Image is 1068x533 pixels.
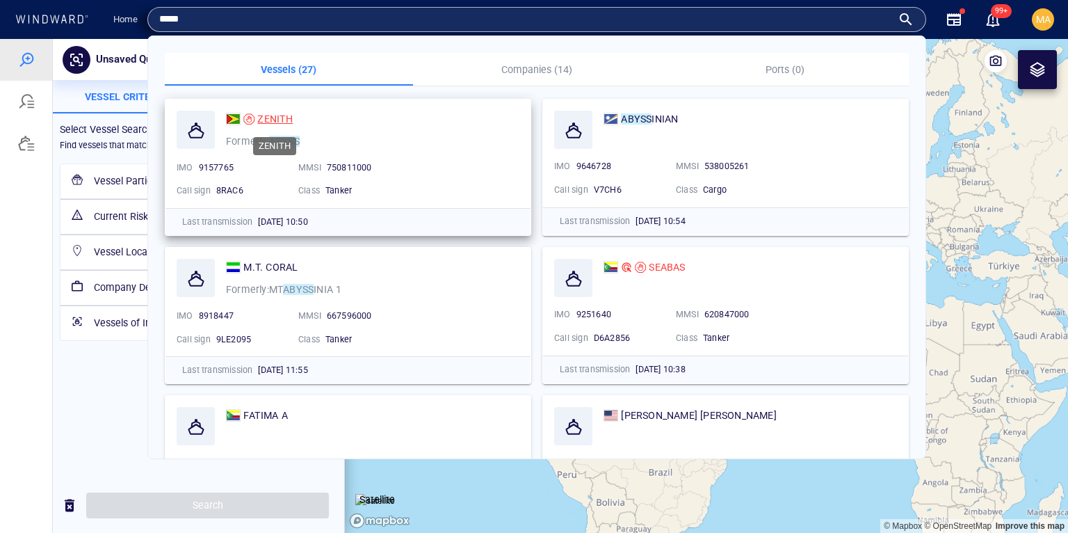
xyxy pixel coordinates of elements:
span: 9251640 [576,309,611,319]
span: [PERSON_NAME] [PERSON_NAME] [621,410,776,421]
span: ABYSSINIAN [621,111,678,127]
a: Mapbox [884,482,922,492]
p: Last transmission [560,215,630,228]
span: SEABAS [649,259,685,276]
p: MMSI [676,456,699,469]
span: V7CH6 [594,184,622,195]
img: satellite [355,455,395,469]
p: MMSI [676,308,699,321]
h6: Company Details [94,240,300,257]
p: IMO [554,456,571,469]
p: Call sign [554,332,588,344]
a: ZENITH [226,111,293,127]
span: 667596000 [327,310,372,321]
span: ZENITH [257,113,293,125]
p: Call sign [554,184,588,196]
p: IMO [177,161,193,174]
mark: ABYSS [621,113,652,125]
p: Class [676,332,697,344]
mark: ABYSS [283,284,314,295]
p: Companies (14) [421,61,653,78]
p: MMSI [298,161,321,174]
span: SEABAS [649,262,685,273]
div: Tanker [325,184,409,197]
h6: Find vessels that match all of the following criteria: [60,100,255,113]
p: Unsaved Query [96,12,165,30]
iframe: Chat [1009,470,1058,523]
span: 7939078 [576,457,611,468]
div: Notification center [985,11,1001,28]
span: M.T. CORAL [243,262,298,273]
div: Tanker [325,333,409,346]
span: Vessel criteria [85,52,166,63]
p: Last transmission [182,216,252,228]
span: 7510676 [199,457,234,468]
span: Activity Criteria [227,52,316,63]
p: Formerly: [226,133,300,150]
button: Unsaved Query [90,8,171,34]
a: Mapbox logo [349,474,410,490]
span: D6A2856 [594,333,630,343]
p: IMO [554,308,571,321]
p: Ports (0) [669,61,900,78]
div: Current Risk Assessment [60,161,337,195]
button: Home [103,8,147,32]
h6: Vessels of Interest [94,276,300,293]
span: [DATE] 10:54 [636,216,685,226]
span: [DATE] 10:38 [636,364,685,374]
p: Call sign [177,333,211,346]
span: 8918447 [199,310,234,321]
a: 99+ [982,8,1004,31]
a: SEABAS [604,259,686,276]
span: 9646728 [576,161,611,171]
span: [DATE] 11:55 [258,365,307,375]
div: Sanctioned [243,113,254,125]
span: MT [269,284,283,295]
p: Vessels (27) [173,61,405,78]
h6: Current Risk Assessment [94,169,300,186]
span: FATIMA A [243,410,288,421]
a: ABYSSINIAN [604,111,678,127]
span: 9157765 [199,162,234,173]
p: MMSI [298,310,321,322]
p: Last transmission [560,363,630,376]
p: Last transmission [182,364,252,376]
span: 538005261 [704,161,750,171]
p: Formerly: [226,281,341,298]
p: IMO [177,310,193,322]
span: [DATE] 10:50 [258,216,307,227]
a: [PERSON_NAME] [PERSON_NAME] [604,407,777,424]
mark: ABYSS [269,136,300,147]
h6: Vessel Particulars [94,134,300,151]
span: MA [1036,14,1051,25]
span: M.T. CORAL [243,259,298,276]
a: OpenStreetMap [924,482,992,492]
p: IMO [554,160,571,173]
p: Class [676,184,697,196]
span: 99+ [991,4,1012,18]
span: INIAN [652,113,678,125]
span: ALYSSA ANN [621,407,776,424]
div: Company Details [60,232,337,266]
div: Vessel Particulars [60,125,337,159]
span: MT ABYSSINIA 1 [269,284,342,295]
a: FATIMA A [226,407,288,424]
button: MA [1029,6,1057,33]
span: 9LE2095 [216,334,251,344]
span: FATIMA A [243,407,288,424]
a: M.T. CORAL [226,259,298,276]
div: Sanctioned [635,262,646,273]
p: Call sign [177,184,211,197]
button: 99+ [985,11,1001,28]
span: 8RAC6 [216,185,243,196]
a: Home [108,8,143,32]
p: IMO [177,456,193,469]
h6: Select Vessel Search Criteria [60,82,337,100]
p: MMSI [676,160,699,173]
span: 750811000 [327,162,372,173]
p: Class [298,333,320,346]
a: Map feedback [996,482,1065,492]
span: 620579000 [327,457,372,468]
p: MMSI [298,456,321,469]
span: 366980220 [704,457,750,468]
